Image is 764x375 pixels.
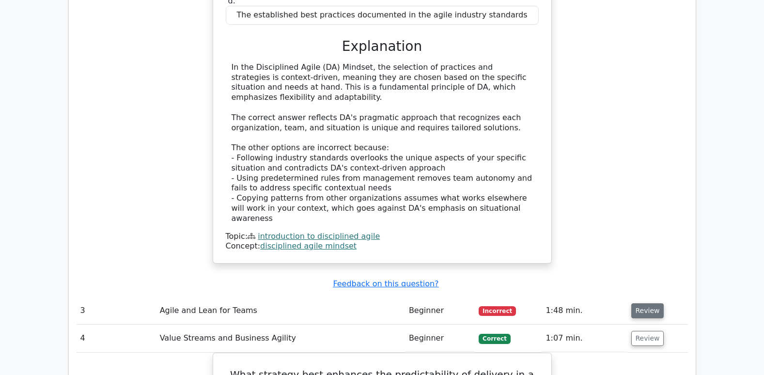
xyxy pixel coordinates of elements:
td: 1:07 min. [542,325,627,352]
td: Beginner [405,297,475,325]
span: Incorrect [479,306,516,316]
div: Topic: [226,232,539,242]
span: Correct [479,334,510,344]
button: Review [631,303,664,318]
td: 3 [77,297,156,325]
div: In the Disciplined Agile (DA) Mindset, the selection of practices and strategies is context-drive... [232,62,533,224]
button: Review [631,331,664,346]
td: 1:48 min. [542,297,627,325]
a: Feedback on this question? [333,279,438,288]
div: The established best practices documented in the agile industry standards [226,6,539,25]
td: Value Streams and Business Agility [156,325,405,352]
a: disciplined agile mindset [260,241,357,250]
h3: Explanation [232,38,533,55]
td: Agile and Lean for Teams [156,297,405,325]
div: Concept: [226,241,539,251]
a: introduction to disciplined agile [258,232,380,241]
td: 4 [77,325,156,352]
td: Beginner [405,325,475,352]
